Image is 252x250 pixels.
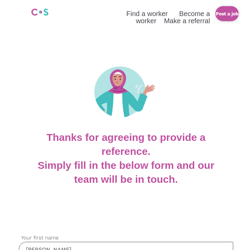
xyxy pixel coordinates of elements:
[47,132,208,157] b: Thanks for agreeing to provide a reference.
[38,160,217,185] b: Simply fill in the below form and our team will be in touch.
[215,6,239,21] a: Post a job
[127,10,168,17] a: Find a worker
[164,17,210,25] a: Make a referral
[19,234,233,242] label: Your first name
[136,10,212,25] a: Become a worker
[216,11,239,16] b: Post a job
